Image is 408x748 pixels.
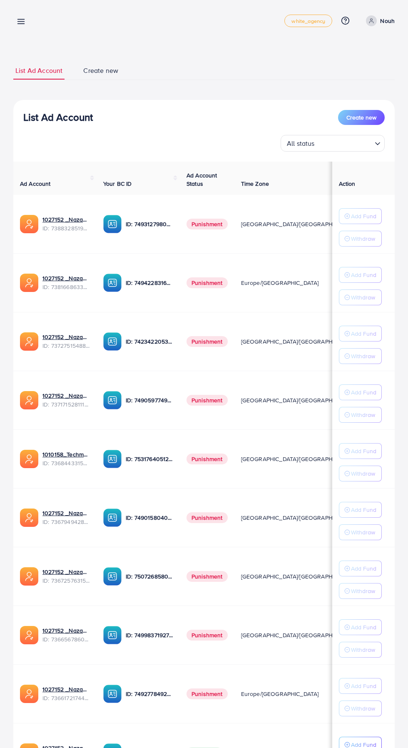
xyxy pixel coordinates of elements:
[351,446,376,456] p: Add Fund
[351,387,376,397] p: Add Fund
[339,180,356,188] span: Action
[42,568,90,576] a: 1027152 _Nazaagency_016
[42,283,90,291] span: ID: 7381668633665093648
[351,527,375,537] p: Withdraw
[42,635,90,643] span: ID: 7366567860828749825
[351,329,376,339] p: Add Fund
[103,332,122,351] img: ic-ba-acc.ded83a64.svg
[42,274,90,291] div: <span class='underline'>1027152 _Nazaagency_023</span></br>7381668633665093648
[187,571,228,582] span: Punishment
[187,336,228,347] span: Punishment
[187,277,228,288] span: Punishment
[351,645,375,655] p: Withdraw
[42,459,90,467] span: ID: 7368443315504726017
[42,509,90,526] div: <span class='underline'>1027152 _Nazaagency_003</span></br>7367949428067450896
[187,454,228,464] span: Punishment
[339,678,382,694] button: Add Fund
[20,180,51,188] span: Ad Account
[20,332,38,351] img: ic-ads-acc.e4c84228.svg
[126,337,173,347] p: ID: 7423422053648285697
[339,619,382,635] button: Add Fund
[126,513,173,523] p: ID: 7490158040596217873
[126,278,173,288] p: ID: 7494228316518858759
[20,215,38,233] img: ic-ads-acc.e4c84228.svg
[15,66,62,75] span: List Ad Account
[346,113,376,122] span: Create new
[339,524,382,540] button: Withdraw
[351,622,376,632] p: Add Fund
[42,576,90,585] span: ID: 7367257631523782657
[351,505,376,515] p: Add Fund
[126,689,173,699] p: ID: 7492778492849930241
[339,348,382,364] button: Withdraw
[241,455,357,463] span: [GEOGRAPHIC_DATA]/[GEOGRAPHIC_DATA]
[241,220,357,228] span: [GEOGRAPHIC_DATA]/[GEOGRAPHIC_DATA]
[42,450,90,467] div: <span class='underline'>1010158_Techmanistan pk acc_1715599413927</span></br>7368443315504726017
[42,685,90,693] a: 1027152 _Nazaagency_018
[23,111,93,123] h3: List Ad Account
[241,279,319,287] span: Europe/[GEOGRAPHIC_DATA]
[317,136,371,150] input: Search for option
[339,384,382,400] button: Add Fund
[241,337,357,346] span: [GEOGRAPHIC_DATA]/[GEOGRAPHIC_DATA]
[126,571,173,581] p: ID: 7507268580682137618
[241,631,357,639] span: [GEOGRAPHIC_DATA]/[GEOGRAPHIC_DATA]
[241,180,269,188] span: Time Zone
[126,454,173,464] p: ID: 7531764051207716871
[187,219,228,229] span: Punishment
[42,450,90,459] a: 1010158_Techmanistan pk acc_1715599413927
[351,563,376,573] p: Add Fund
[20,391,38,409] img: ic-ads-acc.e4c84228.svg
[339,561,382,576] button: Add Fund
[42,274,90,282] a: 1027152 _Nazaagency_023
[42,509,90,517] a: 1027152 _Nazaagency_003
[241,572,357,581] span: [GEOGRAPHIC_DATA]/[GEOGRAPHIC_DATA]
[103,215,122,233] img: ic-ba-acc.ded83a64.svg
[42,626,90,643] div: <span class='underline'>1027152 _Nazaagency_0051</span></br>7366567860828749825
[42,391,90,400] a: 1027152 _Nazaagency_04
[42,333,90,350] div: <span class='underline'>1027152 _Nazaagency_007</span></br>7372751548805726224
[187,688,228,699] span: Punishment
[339,583,382,599] button: Withdraw
[187,171,217,188] span: Ad Account Status
[380,16,395,26] p: Nouh
[351,270,376,280] p: Add Fund
[187,630,228,641] span: Punishment
[339,466,382,481] button: Withdraw
[351,351,375,361] p: Withdraw
[103,274,122,292] img: ic-ba-acc.ded83a64.svg
[241,690,319,698] span: Europe/[GEOGRAPHIC_DATA]
[187,512,228,523] span: Punishment
[351,211,376,221] p: Add Fund
[103,450,122,468] img: ic-ba-acc.ded83a64.svg
[103,391,122,409] img: ic-ba-acc.ded83a64.svg
[285,137,316,150] span: All status
[103,685,122,703] img: ic-ba-acc.ded83a64.svg
[103,567,122,586] img: ic-ba-acc.ded83a64.svg
[339,326,382,342] button: Add Fund
[351,234,375,244] p: Withdraw
[126,395,173,405] p: ID: 7490597749134508040
[351,292,375,302] p: Withdraw
[20,685,38,703] img: ic-ads-acc.e4c84228.svg
[103,180,132,188] span: Your BC ID
[42,568,90,585] div: <span class='underline'>1027152 _Nazaagency_016</span></br>7367257631523782657
[339,502,382,518] button: Add Fund
[42,215,90,232] div: <span class='underline'>1027152 _Nazaagency_019</span></br>7388328519014645761
[20,626,38,644] img: ic-ads-acc.e4c84228.svg
[20,274,38,292] img: ic-ads-acc.e4c84228.svg
[284,15,332,27] a: white_agency
[339,642,382,658] button: Withdraw
[339,407,382,423] button: Withdraw
[241,396,357,404] span: [GEOGRAPHIC_DATA]/[GEOGRAPHIC_DATA]
[339,208,382,224] button: Add Fund
[20,509,38,527] img: ic-ads-acc.e4c84228.svg
[42,685,90,702] div: <span class='underline'>1027152 _Nazaagency_018</span></br>7366172174454882305
[351,586,375,596] p: Withdraw
[363,15,395,26] a: Nouh
[339,443,382,459] button: Add Fund
[103,626,122,644] img: ic-ba-acc.ded83a64.svg
[42,391,90,409] div: <span class='underline'>1027152 _Nazaagency_04</span></br>7371715281112170513
[42,626,90,635] a: 1027152 _Nazaagency_0051
[126,219,173,229] p: ID: 7493127980932333584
